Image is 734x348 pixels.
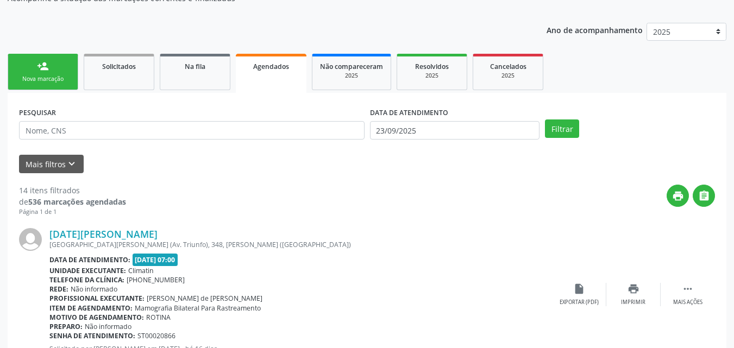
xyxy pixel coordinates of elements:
[49,322,83,331] b: Preparo:
[28,197,126,207] strong: 536 marcações agendadas
[146,313,171,322] span: ROTINA
[127,275,185,284] span: [PHONE_NUMBER]
[85,322,131,331] span: Não informado
[49,240,552,249] div: [GEOGRAPHIC_DATA][PERSON_NAME] (Av. Triunfo), 348, [PERSON_NAME] ([GEOGRAPHIC_DATA])
[49,275,124,284] b: Telefone da clínica:
[128,266,154,275] span: Climatin
[19,228,42,251] img: img
[621,299,645,306] div: Imprimir
[49,228,158,240] a: [DATE][PERSON_NAME]
[547,23,643,36] p: Ano de acompanhamento
[49,284,68,294] b: Rede:
[672,190,684,202] i: print
[49,303,133,313] b: Item de agendamento:
[19,185,126,196] div: 14 itens filtrados
[573,283,585,295] i: insert_drive_file
[147,294,262,303] span: [PERSON_NAME] de [PERSON_NAME]
[545,119,579,138] button: Filtrar
[49,266,126,275] b: Unidade executante:
[135,303,261,313] span: Mamografia Bilateral Para Rastreamento
[673,299,702,306] div: Mais ações
[405,72,459,80] div: 2025
[71,284,117,294] span: Não informado
[185,62,205,71] span: Na fila
[628,283,639,295] i: print
[49,255,130,264] b: Data de atendimento:
[19,104,56,121] label: PESQUISAR
[49,313,144,322] b: Motivo de agendamento:
[560,299,599,306] div: Exportar (PDF)
[253,62,289,71] span: Agendados
[370,121,540,140] input: Selecione um intervalo
[19,207,126,217] div: Página 1 de 1
[415,62,449,71] span: Resolvidos
[16,75,70,83] div: Nova marcação
[320,72,383,80] div: 2025
[370,104,448,121] label: DATA DE ATENDIMENTO
[49,331,135,340] b: Senha de atendimento:
[37,60,49,72] div: person_add
[481,72,535,80] div: 2025
[19,155,84,174] button: Mais filtroskeyboard_arrow_down
[667,185,689,207] button: print
[19,121,365,140] input: Nome, CNS
[693,185,715,207] button: 
[133,254,178,266] span: [DATE] 07:00
[490,62,526,71] span: Cancelados
[137,331,175,340] span: ST00020866
[698,190,710,202] i: 
[320,62,383,71] span: Não compareceram
[19,196,126,207] div: de
[49,294,145,303] b: Profissional executante:
[682,283,694,295] i: 
[102,62,136,71] span: Solicitados
[66,158,78,170] i: keyboard_arrow_down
